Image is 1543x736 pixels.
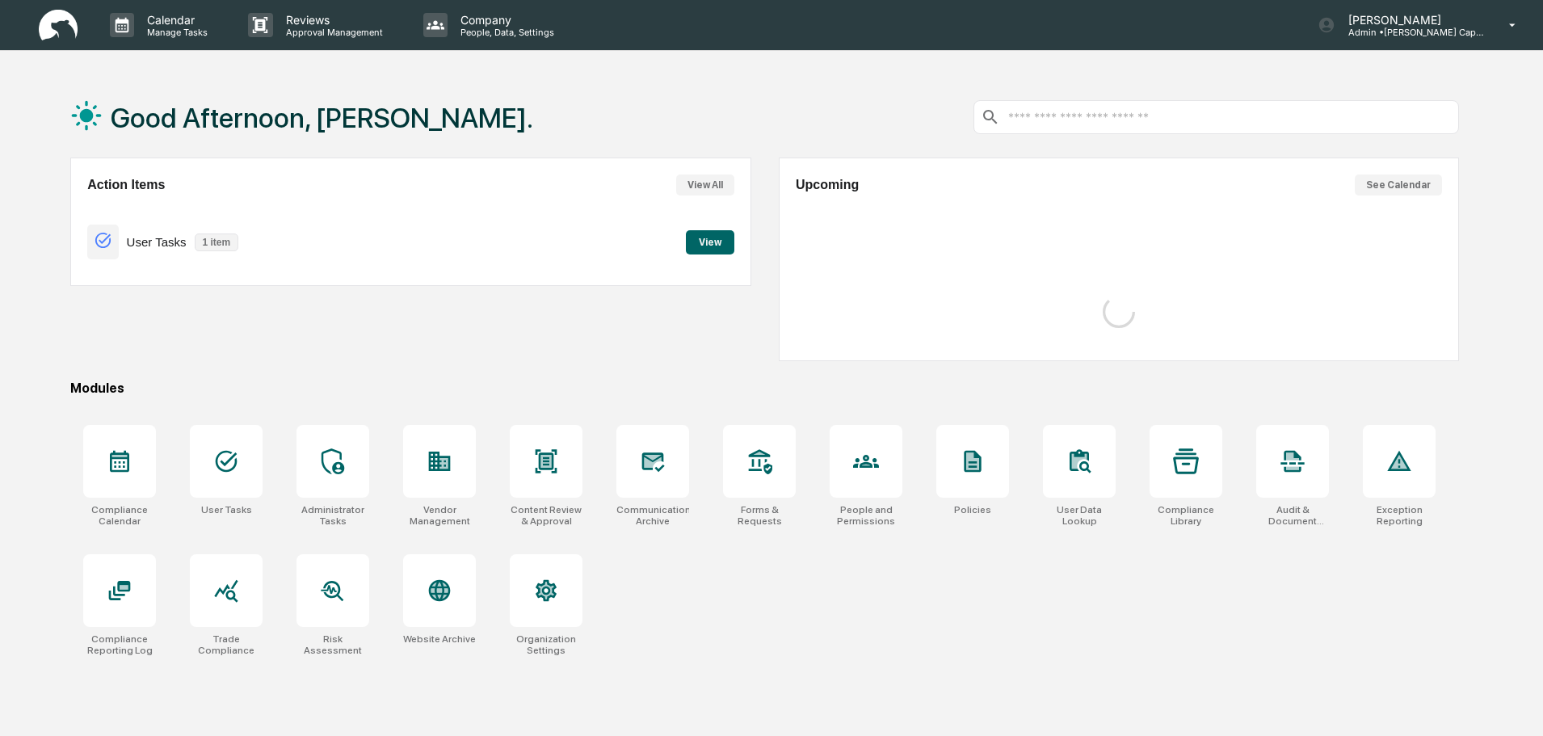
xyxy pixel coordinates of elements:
[134,27,216,38] p: Manage Tasks
[723,504,796,527] div: Forms & Requests
[830,504,902,527] div: People and Permissions
[686,230,734,254] button: View
[954,504,991,515] div: Policies
[616,504,689,527] div: Communications Archive
[1335,27,1486,38] p: Admin • [PERSON_NAME] Capital
[448,27,562,38] p: People, Data, Settings
[1355,175,1442,196] button: See Calendar
[403,504,476,527] div: Vendor Management
[70,381,1459,396] div: Modules
[796,178,859,192] h2: Upcoming
[1150,504,1222,527] div: Compliance Library
[686,233,734,249] a: View
[201,504,252,515] div: User Tasks
[195,233,239,251] p: 1 item
[87,178,165,192] h2: Action Items
[676,175,734,196] button: View All
[111,102,533,134] h1: Good Afternoon, [PERSON_NAME].
[83,504,156,527] div: Compliance Calendar
[273,27,391,38] p: Approval Management
[1363,504,1436,527] div: Exception Reporting
[1335,13,1486,27] p: [PERSON_NAME]
[39,10,78,41] img: logo
[448,13,562,27] p: Company
[190,633,263,656] div: Trade Compliance
[134,13,216,27] p: Calendar
[1043,504,1116,527] div: User Data Lookup
[403,633,476,645] div: Website Archive
[1256,504,1329,527] div: Audit & Document Logs
[510,504,582,527] div: Content Review & Approval
[296,633,369,656] div: Risk Assessment
[296,504,369,527] div: Administrator Tasks
[83,633,156,656] div: Compliance Reporting Log
[273,13,391,27] p: Reviews
[510,633,582,656] div: Organization Settings
[127,235,187,249] p: User Tasks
